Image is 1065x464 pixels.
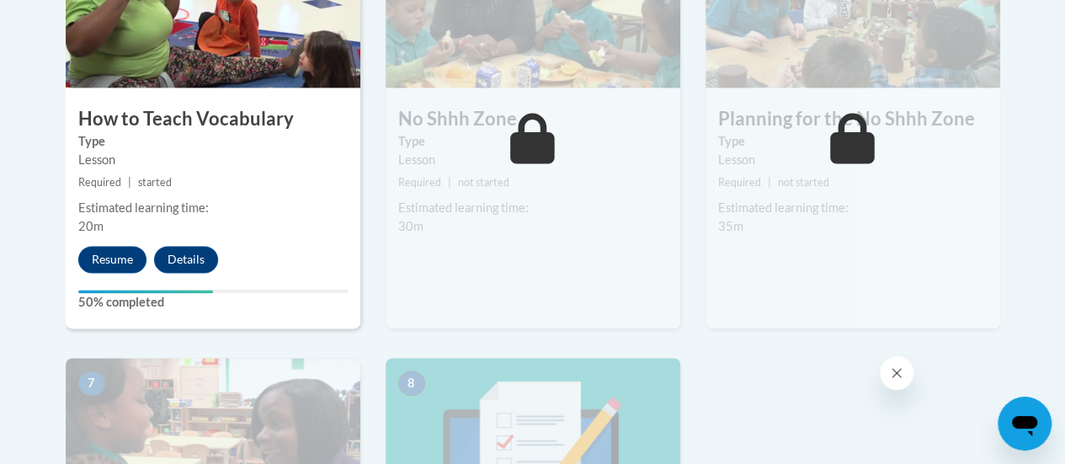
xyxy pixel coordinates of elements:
span: not started [778,176,829,189]
span: 30m [398,219,423,233]
div: Estimated learning time: [78,199,348,217]
label: Type [398,132,668,151]
span: Required [78,176,121,189]
div: Lesson [718,151,988,169]
span: not started [458,176,509,189]
div: Lesson [78,151,348,169]
h3: How to Teach Vocabulary [66,106,360,132]
span: Hi. How can we help? [10,12,136,25]
label: 50% completed [78,293,348,312]
div: Estimated learning time: [718,199,988,217]
button: Details [154,246,218,273]
span: | [128,176,131,189]
iframe: Button to launch messaging window [998,397,1052,451]
span: 7 [78,371,105,396]
button: Resume [78,246,146,273]
span: Required [718,176,761,189]
span: 8 [398,371,425,396]
h3: Planning for the No Shhh Zone [706,106,1000,132]
iframe: Close message [880,356,913,390]
div: Lesson [398,151,668,169]
span: 20m [78,219,104,233]
label: Type [78,132,348,151]
label: Type [718,132,988,151]
span: | [768,176,771,189]
div: Your progress [78,290,213,293]
span: | [448,176,451,189]
span: started [138,176,172,189]
div: Estimated learning time: [398,199,668,217]
h3: No Shhh Zone [386,106,680,132]
span: 35m [718,219,743,233]
span: Required [398,176,441,189]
